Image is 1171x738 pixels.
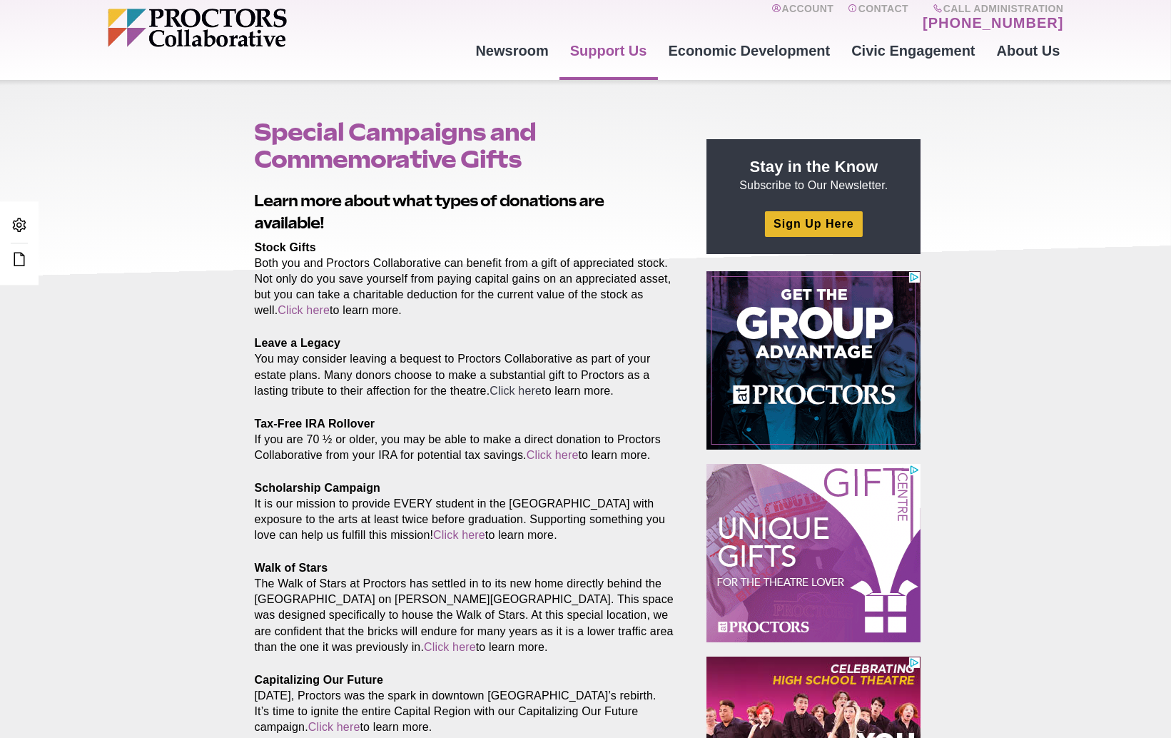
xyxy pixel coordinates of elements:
[255,118,674,173] h1: Special Campaigns and Commemorative Gifts
[255,562,328,574] strong: Walk of Stars
[255,241,316,253] strong: Stock Gifts
[841,31,985,70] a: Civic Engagement
[658,31,841,70] a: Economic Development
[308,721,360,733] a: Click here
[559,31,658,70] a: Support Us
[923,14,1063,31] a: [PHONE_NUMBER]
[7,213,31,240] a: Admin Area
[255,674,384,686] strong: Capitalizing Our Future
[527,449,579,461] a: Click here
[255,482,381,494] strong: Scholarship Campaign
[255,416,674,463] p: If you are 70 ½ or older, you may be able to make a direct donation to Proctors Collaborative fro...
[255,672,674,735] p: [DATE], Proctors was the spark in downtown [GEOGRAPHIC_DATA]’s rebirth. It’s time to ignite the e...
[255,190,674,234] h2: Learn more about what types of donations are available!
[465,31,559,70] a: Newsroom
[490,385,542,397] a: Click here
[706,464,921,642] iframe: Advertisement
[278,304,330,316] a: Click here
[750,158,878,176] strong: Stay in the Know
[433,529,485,541] a: Click here
[848,3,908,31] a: Contact
[255,240,674,318] p: Both you and Proctors Collaborative can benefit from a gift of appreciated stock. Not only do you...
[255,560,674,654] p: The Walk of Stars at Proctors has settled in to its new home directly behind the [GEOGRAPHIC_DATA...
[7,248,31,274] a: Edit this Post/Page
[765,211,862,236] a: Sign Up Here
[918,3,1063,14] span: Call Administration
[255,335,674,398] p: You may consider leaving a bequest to Proctors Collaborative as part of your estate plans. Many d...
[255,337,341,349] strong: Leave a Legacy
[724,156,903,193] p: Subscribe to Our Newsletter.
[706,271,921,450] iframe: Advertisement
[255,480,674,543] p: It is our mission to provide EVERY student in the [GEOGRAPHIC_DATA] with exposure to the arts at ...
[108,9,397,47] img: Proctors logo
[255,418,375,430] strong: Tax-Free IRA Rollover
[424,641,476,653] a: Click here
[771,3,833,31] a: Account
[986,31,1071,70] a: About Us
